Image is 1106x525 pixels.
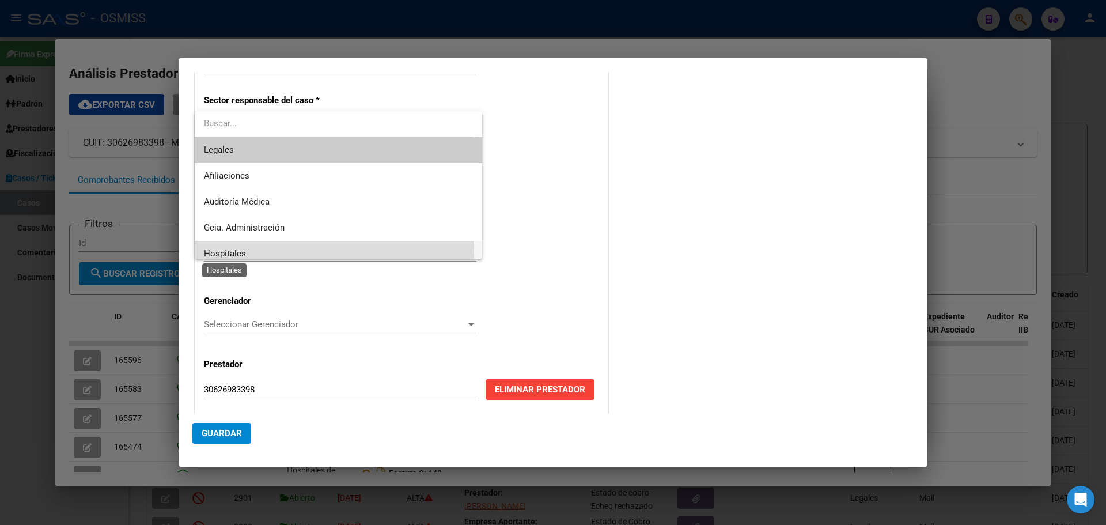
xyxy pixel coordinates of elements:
[204,222,285,233] span: Gcia. Administración
[195,111,474,137] input: dropdown search
[1067,486,1094,513] div: Open Intercom Messenger
[204,171,249,181] span: Afiliaciones
[204,248,246,259] span: Hospitales
[204,197,270,207] span: Auditoría Médica
[204,145,234,155] span: Legales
